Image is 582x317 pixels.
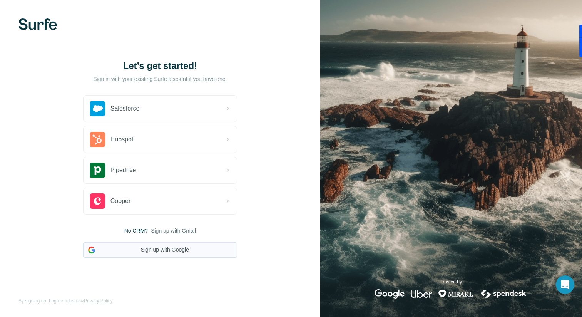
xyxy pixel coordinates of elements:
[411,289,432,299] img: uber's logo
[90,193,105,209] img: copper's logo
[90,163,105,178] img: pipedrive's logo
[90,132,105,147] img: hubspot's logo
[480,289,527,299] img: spendesk's logo
[110,104,140,113] span: Salesforce
[83,60,237,72] h1: Let’s get started!
[124,227,148,235] span: No CRM?
[68,298,81,304] a: Terms
[440,278,462,285] p: Trusted by
[556,275,574,294] div: Open Intercom Messenger
[18,18,57,30] img: Surfe's logo
[110,135,134,144] span: Hubspot
[151,227,196,235] button: Sign up with Gmail
[110,196,130,206] span: Copper
[18,297,113,304] span: By signing up, I agree to &
[375,289,405,299] img: google's logo
[93,75,227,83] p: Sign in with your existing Surfe account if you have one.
[90,101,105,116] img: salesforce's logo
[438,289,473,299] img: mirakl's logo
[83,242,237,258] button: Sign up with Google
[84,298,113,304] a: Privacy Policy
[110,166,136,175] span: Pipedrive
